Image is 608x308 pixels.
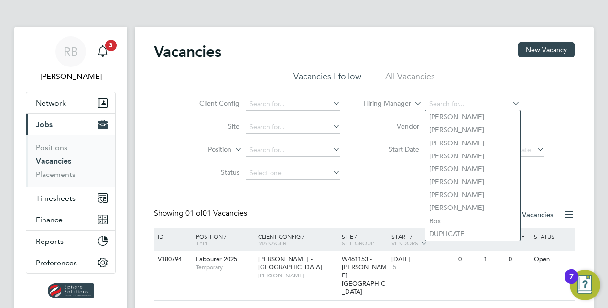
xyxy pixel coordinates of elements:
[154,42,221,61] h2: Vacancies
[391,264,398,272] span: 5
[185,168,239,176] label: Status
[569,276,574,289] div: 7
[36,156,71,165] a: Vacancies
[26,36,116,82] a: RB[PERSON_NAME]
[364,145,419,154] label: Start Date
[93,36,112,67] a: 3
[532,251,573,268] div: Open
[425,110,520,123] li: [PERSON_NAME]
[36,143,67,152] a: Positions
[36,170,76,179] a: Placements
[154,209,249,219] div: Showing
[425,137,520,150] li: [PERSON_NAME]
[425,150,520,163] li: [PERSON_NAME]
[196,239,209,247] span: Type
[26,135,115,187] div: Jobs
[425,163,520,176] li: [PERSON_NAME]
[456,251,481,268] div: 0
[425,201,520,214] li: [PERSON_NAME]
[481,251,506,268] div: 1
[185,99,239,108] label: Client Config
[185,209,203,218] span: 01 of
[155,228,189,244] div: ID
[389,228,456,252] div: Start /
[425,123,520,136] li: [PERSON_NAME]
[246,121,340,134] input: Search for...
[246,143,340,157] input: Search for...
[391,239,418,247] span: Vendors
[48,283,94,298] img: spheresolutions-logo-retina.png
[196,264,253,271] span: Temporary
[36,194,76,203] span: Timesheets
[532,228,573,244] div: Status
[36,258,77,267] span: Preferences
[497,145,531,154] span: Select date
[339,228,390,251] div: Site /
[26,92,115,113] button: Network
[425,215,520,228] li: Box
[364,122,419,131] label: Vendor
[36,237,64,246] span: Reports
[185,122,239,131] label: Site
[391,255,454,264] div: [DATE]
[36,215,63,224] span: Finance
[425,228,520,241] li: DUPLICATE
[425,176,520,188] li: [PERSON_NAME]
[342,239,374,247] span: Site Group
[256,228,339,251] div: Client Config /
[189,228,256,251] div: Position /
[26,252,115,273] button: Preferences
[105,40,117,51] span: 3
[258,272,337,279] span: [PERSON_NAME]
[506,251,531,268] div: 0
[425,188,520,201] li: [PERSON_NAME]
[246,98,340,111] input: Search for...
[26,209,115,230] button: Finance
[185,209,247,218] span: 01 Vacancies
[26,283,116,298] a: Go to home page
[155,251,189,268] div: V180794
[518,42,575,57] button: New Vacancy
[356,99,411,109] label: Hiring Manager
[426,98,520,111] input: Search for...
[342,255,387,296] span: W461153 - [PERSON_NAME][GEOGRAPHIC_DATA]
[26,231,115,252] button: Reports
[293,71,361,88] li: Vacancies I follow
[26,71,116,82] span: Rob Bennett
[26,114,115,135] button: Jobs
[36,99,66,108] span: Network
[26,187,115,209] button: Timesheets
[570,270,600,300] button: Open Resource Center, 7 new notifications
[36,120,53,129] span: Jobs
[385,71,435,88] li: All Vacancies
[196,255,237,263] span: Labourer 2025
[258,239,286,247] span: Manager
[176,145,231,154] label: Position
[258,255,322,271] span: [PERSON_NAME] - [GEOGRAPHIC_DATA]
[64,45,78,58] span: RB
[246,166,340,180] input: Select one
